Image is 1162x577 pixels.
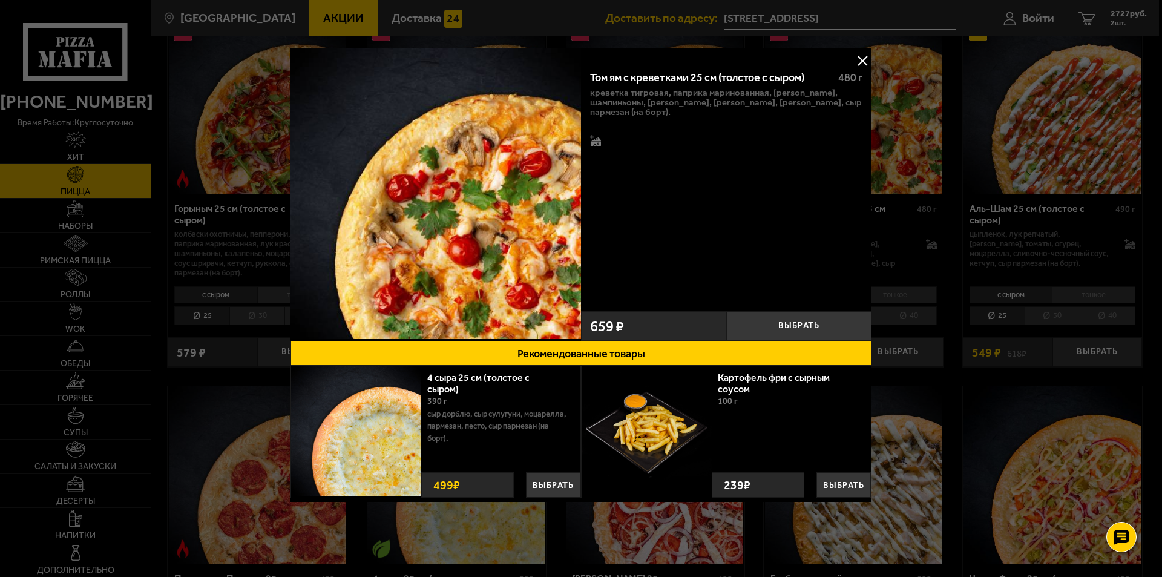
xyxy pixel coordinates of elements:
p: креветка тигровая, паприка маринованная, [PERSON_NAME], шампиньоны, [PERSON_NAME], [PERSON_NAME],... [590,88,862,117]
a: Том ям с креветками 25 см (толстое с сыром) [290,48,581,341]
span: 480 г [838,71,862,84]
button: Выбрать [526,472,580,498]
a: Картофель фри с сырным соусом [718,372,830,395]
strong: 239 ₽ [721,473,753,497]
span: 100 г [718,396,738,406]
a: 4 сыра 25 см (толстое с сыром) [427,372,530,395]
span: 390 г [427,396,447,406]
img: Том ям с креветками 25 см (толстое с сыром) [290,48,581,339]
button: Рекомендованные товары [290,341,871,366]
span: 659 ₽ [590,319,624,334]
div: Том ям с креветками 25 см (толстое с сыром) [590,71,828,85]
button: Выбрать [726,311,871,341]
strong: 499 ₽ [430,473,463,497]
button: Выбрать [816,472,871,498]
p: сыр дорблю, сыр сулугуни, моцарелла, пармезан, песто, сыр пармезан (на борт). [427,408,571,444]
